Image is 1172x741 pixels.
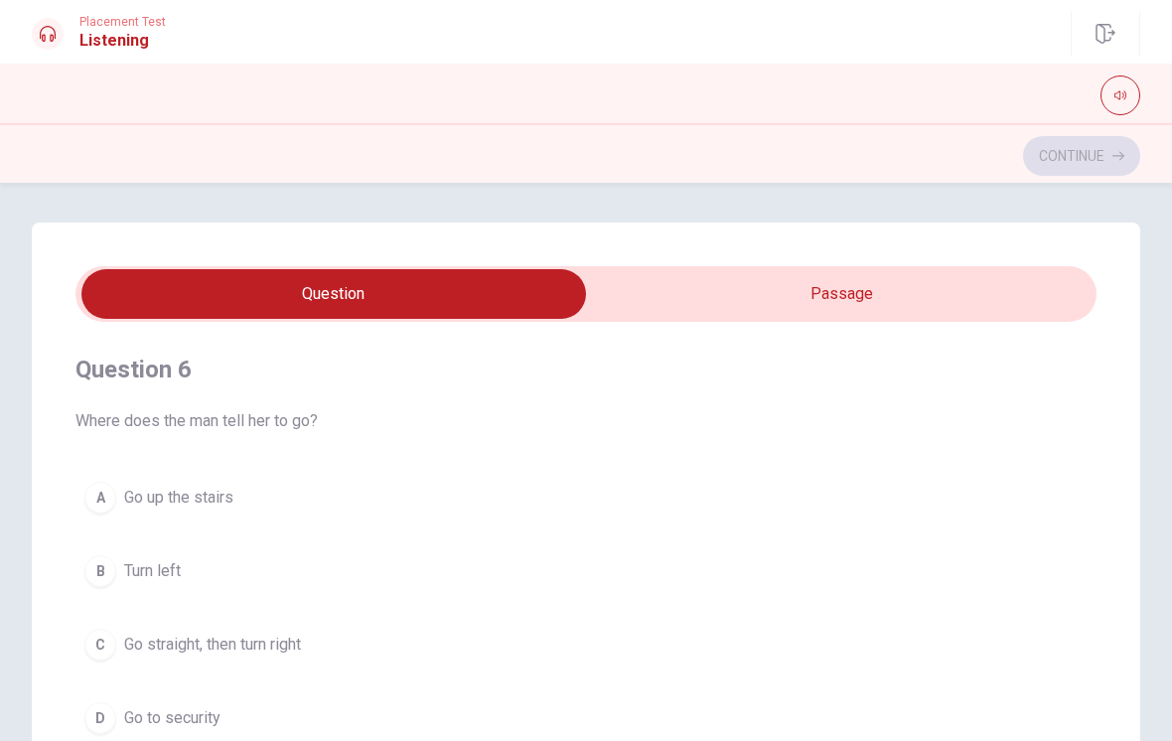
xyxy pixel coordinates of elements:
[84,482,116,514] div: A
[79,29,166,53] h1: Listening
[79,15,166,29] span: Placement Test
[84,555,116,587] div: B
[75,473,1097,522] button: AGo up the stairs
[124,559,181,583] span: Turn left
[75,354,1097,385] h4: Question 6
[124,633,301,657] span: Go straight, then turn right
[75,546,1097,596] button: BTurn left
[124,706,220,730] span: Go to security
[124,486,233,510] span: Go up the stairs
[75,409,1097,433] span: Where does the man tell her to go?
[84,629,116,661] div: C
[84,702,116,734] div: D
[75,620,1097,669] button: CGo straight, then turn right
